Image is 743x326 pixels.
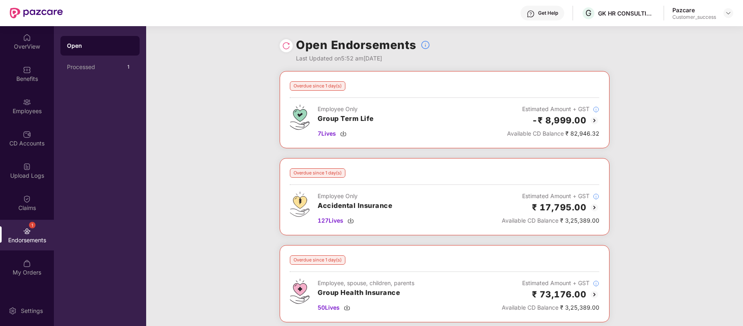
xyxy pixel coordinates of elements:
[9,307,17,315] img: svg+xml;base64,PHN2ZyBpZD0iU2V0dGluZy0yMHgyMCIgeG1sbnM9Imh0dHA6Ly93d3cudzMub3JnLzIwMDAvc3ZnIiB3aW...
[344,304,350,311] img: svg+xml;base64,PHN2ZyBpZD0iRG93bmxvYWQtMzJ4MzIiIHhtbG5zPSJodHRwOi8vd3d3LnczLm9yZy8yMDAwL3N2ZyIgd2...
[672,6,716,14] div: Pazcare
[290,279,309,304] img: svg+xml;base64,PHN2ZyB4bWxucz0iaHR0cDovL3d3dy53My5vcmcvMjAwMC9zdmciIHdpZHRoPSI0Ny43MTQiIGhlaWdodD...
[23,163,31,171] img: svg+xml;base64,PHN2ZyBpZD0iVXBsb2FkX0xvZ3MiIGRhdGEtbmFtZT0iVXBsb2FkIExvZ3MiIHhtbG5zPSJodHRwOi8vd3...
[23,33,31,42] img: svg+xml;base64,PHN2ZyBpZD0iSG9tZSIgeG1sbnM9Imh0dHA6Ly93d3cudzMub3JnLzIwMDAvc3ZnIiB3aWR0aD0iMjAiIG...
[590,116,599,125] img: svg+xml;base64,PHN2ZyBpZD0iQmFjay0yMHgyMCIgeG1sbnM9Imh0dHA6Ly93d3cudzMub3JnLzIwMDAvc3ZnIiB3aWR0aD...
[532,201,587,214] h2: ₹ 17,795.00
[296,36,416,54] h1: Open Endorsements
[593,106,599,113] img: svg+xml;base64,PHN2ZyBpZD0iSW5mb18tXzMyeDMyIiBkYXRhLW5hbWU9IkluZm8gLSAzMngzMiIgeG1sbnM9Imh0dHA6Ly...
[502,216,599,225] div: ₹ 3,25,389.00
[10,8,63,18] img: New Pazcare Logo
[590,290,599,299] img: svg+xml;base64,PHN2ZyBpZD0iQmFjay0yMHgyMCIgeG1sbnM9Imh0dHA6Ly93d3cudzMub3JnLzIwMDAvc3ZnIiB3aWR0aD...
[318,192,392,201] div: Employee Only
[507,105,599,114] div: Estimated Amount + GST
[532,114,587,127] h2: -₹ 8,999.00
[502,192,599,201] div: Estimated Amount + GST
[318,216,343,225] span: 127 Lives
[23,130,31,138] img: svg+xml;base64,PHN2ZyBpZD0iQ0RfQWNjb3VudHMiIGRhdGEtbmFtZT0iQ0QgQWNjb3VudHMiIHhtbG5zPSJodHRwOi8vd3...
[67,42,133,50] div: Open
[290,81,345,91] div: Overdue since 1 day(s)
[532,288,587,301] h2: ₹ 73,176.00
[296,54,430,63] div: Last Updated on 5:52 am[DATE]
[318,129,336,138] span: 7 Lives
[590,203,599,212] img: svg+xml;base64,PHN2ZyBpZD0iQmFjay0yMHgyMCIgeG1sbnM9Imh0dHA6Ly93d3cudzMub3JnLzIwMDAvc3ZnIiB3aWR0aD...
[502,304,558,311] span: Available CD Balance
[507,129,599,138] div: ₹ 82,946.32
[23,259,31,268] img: svg+xml;base64,PHN2ZyBpZD0iTXlfT3JkZXJzIiBkYXRhLW5hbWU9Ik15IE9yZGVycyIgeG1sbnM9Imh0dHA6Ly93d3cudz...
[725,10,732,16] img: svg+xml;base64,PHN2ZyBpZD0iRHJvcGRvd24tMzJ4MzIiIHhtbG5zPSJodHRwOi8vd3d3LnczLm9yZy8yMDAwL3N2ZyIgd2...
[290,192,309,217] img: svg+xml;base64,PHN2ZyB4bWxucz0iaHR0cDovL3d3dy53My5vcmcvMjAwMC9zdmciIHdpZHRoPSI0OS4zMjEiIGhlaWdodD...
[23,98,31,106] img: svg+xml;base64,PHN2ZyBpZD0iRW1wbG95ZWVzIiB4bWxucz0iaHR0cDovL3d3dy53My5vcmcvMjAwMC9zdmciIHdpZHRoPS...
[318,105,374,114] div: Employee Only
[318,201,392,211] h3: Accidental Insurance
[507,130,564,137] span: Available CD Balance
[290,105,309,130] img: svg+xml;base64,PHN2ZyB4bWxucz0iaHR0cDovL3d3dy53My5vcmcvMjAwMC9zdmciIHdpZHRoPSI0Ny43MTQiIGhlaWdodD...
[67,64,123,70] div: Processed
[318,279,414,288] div: Employee, spouse, children, parents
[502,279,599,288] div: Estimated Amount + GST
[585,8,592,18] span: G
[420,40,430,50] img: svg+xml;base64,PHN2ZyBpZD0iSW5mb18tXzMyeDMyIiBkYXRhLW5hbWU9IkluZm8gLSAzMngzMiIgeG1sbnM9Imh0dHA6Ly...
[347,217,354,224] img: svg+xml;base64,PHN2ZyBpZD0iRG93bmxvYWQtMzJ4MzIiIHhtbG5zPSJodHRwOi8vd3d3LnczLm9yZy8yMDAwL3N2ZyIgd2...
[593,193,599,200] img: svg+xml;base64,PHN2ZyBpZD0iSW5mb18tXzMyeDMyIiBkYXRhLW5hbWU9IkluZm8gLSAzMngzMiIgeG1sbnM9Imh0dHA6Ly...
[290,168,345,178] div: Overdue since 1 day(s)
[598,9,655,17] div: GK HR CONSULTING INDIA PRIVATE LIMITED
[123,62,133,72] div: 1
[23,195,31,203] img: svg+xml;base64,PHN2ZyBpZD0iQ2xhaW0iIHhtbG5zPSJodHRwOi8vd3d3LnczLm9yZy8yMDAwL3N2ZyIgd2lkdGg9IjIwIi...
[502,217,558,224] span: Available CD Balance
[593,280,599,287] img: svg+xml;base64,PHN2ZyBpZD0iSW5mb18tXzMyeDMyIiBkYXRhLW5hbWU9IkluZm8gLSAzMngzMiIgeG1sbnM9Imh0dHA6Ly...
[538,10,558,16] div: Get Help
[340,130,347,137] img: svg+xml;base64,PHN2ZyBpZD0iRG93bmxvYWQtMzJ4MzIiIHhtbG5zPSJodHRwOi8vd3d3LnczLm9yZy8yMDAwL3N2ZyIgd2...
[23,227,31,235] img: svg+xml;base64,PHN2ZyBpZD0iRW5kb3JzZW1lbnRzIiB4bWxucz0iaHR0cDovL3d3dy53My5vcmcvMjAwMC9zdmciIHdpZH...
[318,288,414,298] h3: Group Health Insurance
[318,114,374,124] h3: Group Term Life
[29,222,36,228] div: 1
[318,303,340,312] span: 50 Lives
[527,10,535,18] img: svg+xml;base64,PHN2ZyBpZD0iSGVscC0zMngzMiIgeG1sbnM9Imh0dHA6Ly93d3cudzMub3JnLzIwMDAvc3ZnIiB3aWR0aD...
[23,66,31,74] img: svg+xml;base64,PHN2ZyBpZD0iQmVuZWZpdHMiIHhtbG5zPSJodHRwOi8vd3d3LnczLm9yZy8yMDAwL3N2ZyIgd2lkdGg9Ij...
[18,307,45,315] div: Settings
[290,255,345,265] div: Overdue since 1 day(s)
[672,14,716,20] div: Customer_success
[282,42,290,50] img: svg+xml;base64,PHN2ZyBpZD0iUmVsb2FkLTMyeDMyIiB4bWxucz0iaHR0cDovL3d3dy53My5vcmcvMjAwMC9zdmciIHdpZH...
[502,303,599,312] div: ₹ 3,25,389.00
